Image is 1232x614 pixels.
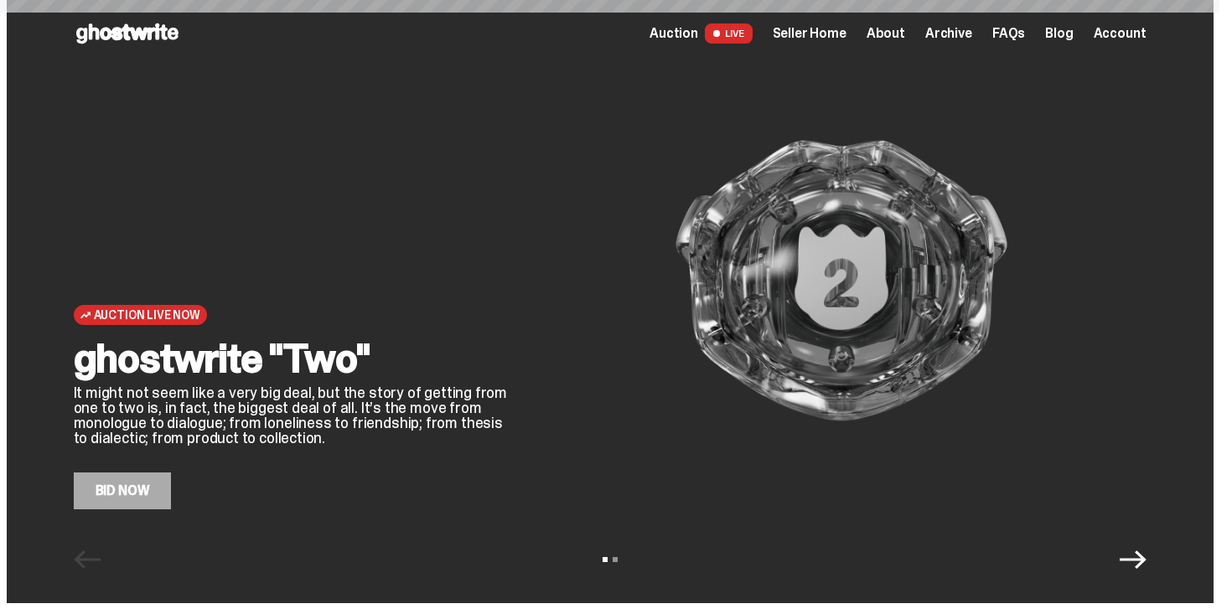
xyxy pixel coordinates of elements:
[867,27,905,40] a: About
[74,385,510,446] p: It might not seem like a very big deal, but the story of getting from one to two is, in fact, the...
[603,557,608,562] button: View slide 1
[1045,27,1073,40] a: Blog
[536,52,1147,509] img: ghostwrite "Two"
[925,27,972,40] a: Archive
[992,27,1025,40] a: FAQs
[1094,27,1147,40] a: Account
[1120,546,1147,573] button: Next
[650,23,752,44] a: Auction LIVE
[613,557,618,562] button: View slide 2
[74,338,510,379] h2: ghostwrite "Two"
[773,27,846,40] a: Seller Home
[74,472,172,509] a: Bid Now
[650,27,698,40] span: Auction
[94,308,200,322] span: Auction Live Now
[705,23,753,44] span: LIVE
